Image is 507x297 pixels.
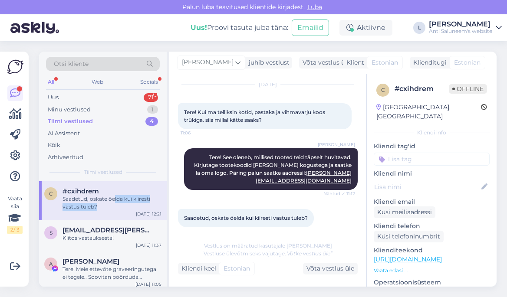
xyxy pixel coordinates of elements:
span: Tiimi vestlused [84,168,122,176]
span: Anna Sirotkin [63,258,119,265]
span: Vestlus on määratud kasutajale [PERSON_NAME] [204,242,332,249]
div: Proovi tasuta juba täna: [191,23,288,33]
div: Klienditugi [410,58,447,67]
span: Otsi kliente [54,59,89,69]
div: Saadetud, oskate öelda kui kiiresti vastus tuleb? [63,195,161,211]
div: Kliendi keel [178,264,216,273]
span: Luba [305,3,325,11]
b: Uus! [191,23,207,32]
div: Web [90,76,105,88]
div: 1 [147,105,158,114]
img: Askly Logo [7,59,23,75]
div: Aktiivne [339,20,392,36]
div: 71 [144,93,158,102]
span: Vestluse ülevõtmiseks vajutage [204,250,333,257]
span: A [49,261,53,267]
div: Uus [48,93,59,102]
div: AI Assistent [48,129,80,138]
div: Kõik [48,141,60,150]
span: Estonian [372,58,398,67]
span: 11:06 [181,130,213,136]
span: Tere! See oleneb, millised tooted teid täpselt huvitavad. Kirjutage tootekoodid [PERSON_NAME] kog... [194,154,353,184]
span: 12:21 [181,228,213,234]
div: juhib vestlust [245,58,290,67]
div: [DATE] 11:05 [135,281,161,287]
div: Socials [138,76,160,88]
span: Nähtud ✓ 11:12 [323,190,355,197]
div: Vaata siia [7,195,23,234]
div: Kliendi info [374,129,490,137]
div: Küsi telefoninumbrit [374,231,444,242]
a: [URL][DOMAIN_NAME] [374,255,442,263]
input: Lisa tag [374,153,490,166]
div: Tiimi vestlused [48,117,93,126]
span: c [381,87,385,93]
div: [PERSON_NAME] [429,21,492,28]
div: Kiitos vastauksesta! [63,234,161,242]
a: [PERSON_NAME]Anti Saluneem's website [429,21,502,35]
p: Kliendi nimi [374,169,490,178]
div: All [46,76,56,88]
div: Tere! Meie ettevõte graveeringutega ei tegele.. Soovitan pöörduda [DOMAIN_NAME] Vene [PERSON_NAME... [63,265,161,281]
span: Estonian [224,264,250,273]
span: sini.jurva@finlight.fi [63,226,153,234]
div: [DATE] [178,81,358,88]
div: [DATE] 12:21 [136,211,161,217]
span: c [49,190,53,197]
span: Saadetud, oskate öelda kui kiiresti vastus tuleb? [184,215,308,221]
p: Kliendi tag'id [374,142,490,151]
div: Võta vestlus üle [303,263,358,274]
div: 4 [145,117,158,126]
span: [PERSON_NAME] [182,58,234,67]
p: Vaata edasi ... [374,267,490,274]
div: Minu vestlused [48,105,91,114]
div: Küsi meiliaadressi [374,206,435,218]
div: Anti Saluneem's website [429,28,492,35]
div: 2 / 3 [7,226,23,234]
span: #cxihdrem [63,187,99,195]
p: Kliendi telefon [374,222,490,231]
button: Emailid [292,20,329,36]
div: Klient [343,58,364,67]
i: „Võtke vestlus üle” [285,250,333,257]
div: [GEOGRAPHIC_DATA], [GEOGRAPHIC_DATA] [376,103,481,121]
div: Arhiveeritud [48,153,83,162]
div: Võta vestlus üle [299,57,354,69]
input: Lisa nimi [374,182,480,192]
div: [DATE] 11:37 [136,242,161,248]
span: Offline [449,84,487,94]
span: Estonian [454,58,481,67]
p: Klienditeekond [374,246,490,255]
span: [PERSON_NAME] [318,141,355,148]
div: L [413,22,425,34]
div: # cxihdrem [395,84,449,94]
span: Tere! Kui ma telliksin kotid, pastaka ja vihmavarju koos trükiga. siis millal kätte saaks? [184,109,326,123]
p: Kliendi email [374,197,490,206]
span: s [49,229,53,236]
p: Operatsioonisüsteem [374,278,490,287]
